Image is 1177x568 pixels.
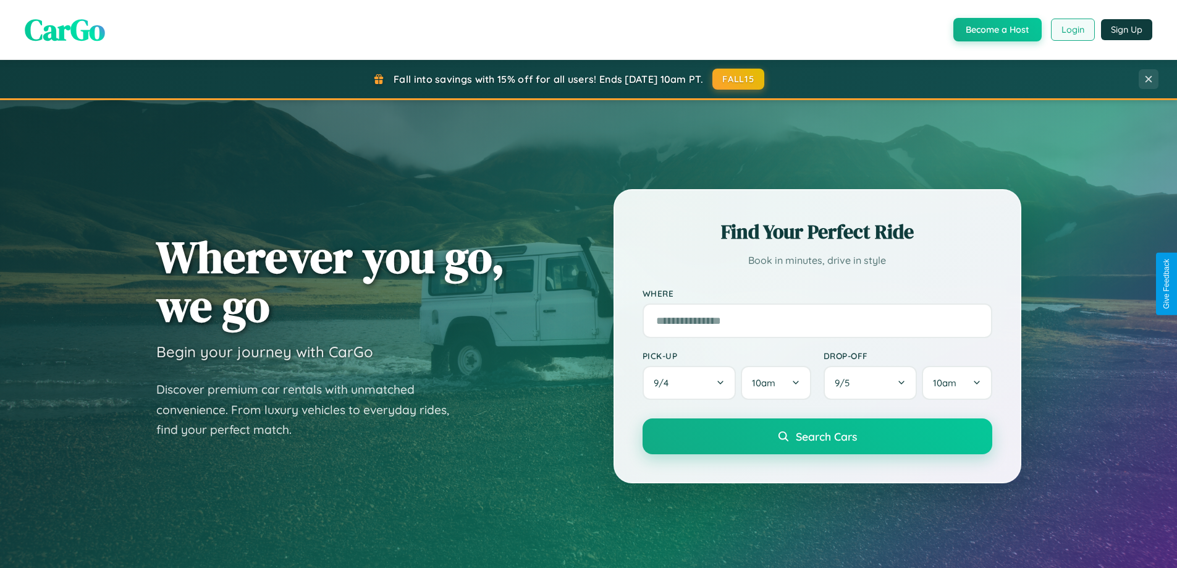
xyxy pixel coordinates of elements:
[933,377,956,389] span: 10am
[156,379,465,440] p: Discover premium car rentals with unmatched convenience. From luxury vehicles to everyday rides, ...
[156,232,505,330] h1: Wherever you go, we go
[643,252,992,269] p: Book in minutes, drive in style
[1162,259,1171,309] div: Give Feedback
[752,377,775,389] span: 10am
[741,366,811,400] button: 10am
[796,430,857,443] span: Search Cars
[712,69,764,90] button: FALL15
[643,350,811,361] label: Pick-up
[1051,19,1095,41] button: Login
[156,342,373,361] h3: Begin your journey with CarGo
[643,366,736,400] button: 9/4
[953,18,1042,41] button: Become a Host
[654,377,675,389] span: 9 / 4
[643,288,992,299] label: Where
[922,366,992,400] button: 10am
[25,9,105,50] span: CarGo
[824,350,992,361] label: Drop-off
[835,377,856,389] span: 9 / 5
[824,366,918,400] button: 9/5
[1101,19,1152,40] button: Sign Up
[394,73,703,85] span: Fall into savings with 15% off for all users! Ends [DATE] 10am PT.
[643,218,992,245] h2: Find Your Perfect Ride
[643,418,992,454] button: Search Cars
